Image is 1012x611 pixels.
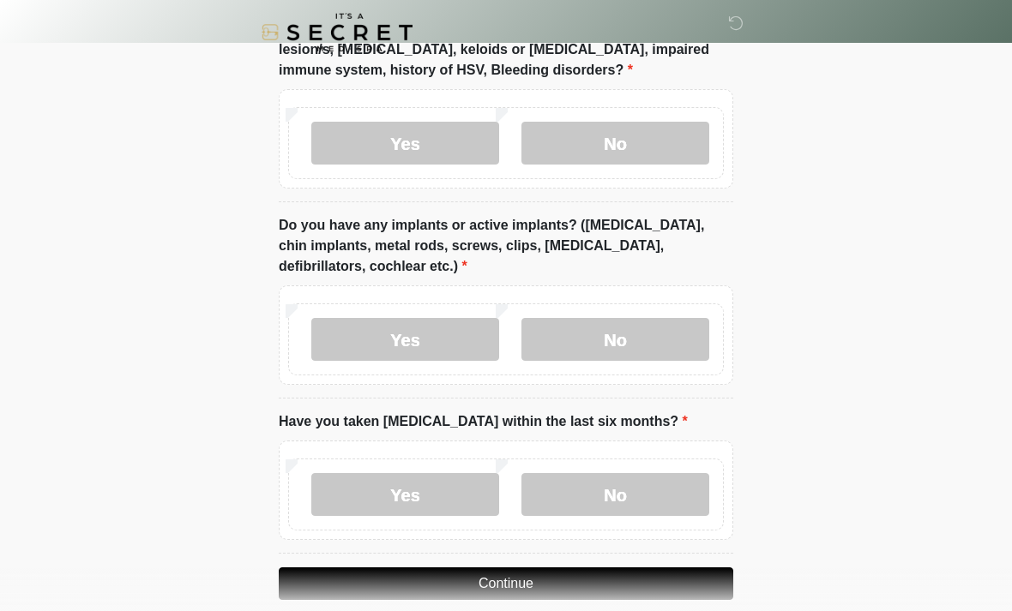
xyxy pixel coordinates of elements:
label: Yes [311,473,499,516]
label: No [521,473,709,516]
img: It's A Secret Med Spa Logo [262,13,413,51]
label: Have you taken [MEDICAL_DATA] within the last six months? [279,411,688,432]
label: Yes [311,122,499,165]
label: No [521,318,709,361]
label: Yes [311,318,499,361]
button: Continue [279,567,733,600]
label: Do you have any implants or active implants? ([MEDICAL_DATA], chin implants, metal rods, screws, ... [279,215,733,277]
label: No [521,122,709,165]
